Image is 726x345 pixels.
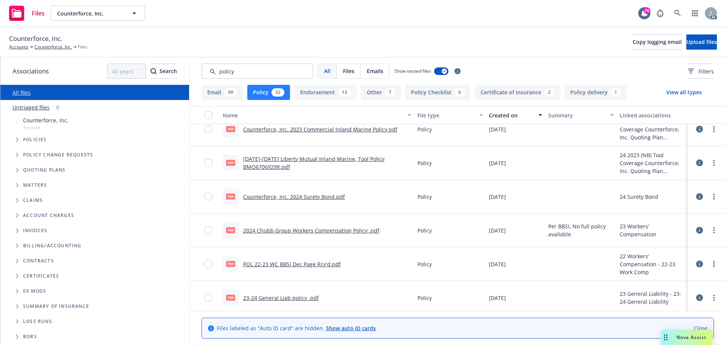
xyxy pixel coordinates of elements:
a: Untriaged files [12,103,50,111]
div: 2 [544,88,554,97]
span: Quoting plans [23,168,66,172]
span: Policy change requests [23,153,93,157]
svg: Search [150,68,157,74]
button: Counterforce, Inc. [51,6,145,21]
span: Upload files [686,38,717,45]
span: [DATE] [489,294,506,302]
a: All files [12,89,31,96]
span: pdf [226,261,235,267]
span: Contracts [23,259,54,263]
span: Filters [698,67,714,75]
div: 7 [385,88,395,97]
span: Loss Runs [23,319,52,324]
div: Summary [548,111,605,119]
div: 76 [644,7,650,14]
a: more [709,192,718,201]
span: Policies [23,137,47,142]
span: Account charges [23,213,74,218]
a: Counterforce, Inc. [34,44,72,50]
button: Policy delivery [565,85,627,100]
span: Matters [23,183,47,187]
span: Policy [417,260,432,268]
a: more [709,293,718,302]
div: Search [150,64,177,78]
span: Per BBSI, No full policy available. [548,222,614,238]
a: Counterforce, Inc. 2023 Commercial Inland Marine Policy.pdf [243,126,397,133]
span: Counterforce, Inc. [23,116,68,124]
input: Select all [205,111,212,119]
div: Tree Example [0,115,189,238]
input: Toggle Row Selected [205,159,212,167]
input: Toggle Row Selected [205,294,212,301]
span: Emails [367,67,383,75]
span: Counterforce, Inc. [9,34,62,44]
span: [DATE] [489,260,506,268]
input: Toggle Row Selected [205,226,212,234]
span: Associations [12,66,49,76]
a: POL 22-23 WC BBSI Dec Page Rcv'd.pdf [243,261,341,268]
span: Show nested files [394,68,431,74]
span: Policy [417,125,432,133]
span: pdf [226,227,235,233]
button: Filters [688,64,714,79]
button: Other [361,85,401,100]
span: Policy [417,159,432,167]
span: [DATE] [489,226,506,234]
button: Email [202,85,243,100]
a: Files [6,3,48,24]
a: Report a Bug [653,6,668,21]
a: Switch app [687,6,703,21]
div: 0 [53,103,63,112]
span: Ex Mods [23,289,46,293]
a: [DATE]-[DATE] Liberty Mutual Inland Marine, Tool Policy BMO67069298.pdf [243,155,385,170]
div: File type [417,111,475,119]
div: 24 2023 (NB) Tool Coverage Counterforce, Inc. Quoting Plan [620,117,685,141]
div: Linked associations [620,111,685,119]
span: Claims [23,198,43,203]
button: File type [414,106,486,124]
a: more [709,259,718,269]
span: Billing/Accounting [23,244,82,248]
span: BORs [23,334,37,339]
span: Summary of insurance [23,304,89,309]
button: Policy Checklist [405,85,470,100]
span: Files labeled as "Auto ID card" are hidden. [217,324,376,332]
span: Filters [688,67,714,75]
div: 99 [224,88,237,97]
span: pdf [226,126,235,132]
button: Policy [247,85,290,100]
div: Created on [489,111,534,119]
button: Linked associations [617,106,688,124]
button: Copy logging email [633,34,682,50]
span: [DATE] [489,125,506,133]
span: Account [23,124,68,131]
span: Files [78,44,87,50]
a: more [709,158,718,167]
a: Accounts [9,44,28,50]
div: 22 Workers' Compensation - 22-23 Work Comp [620,252,685,276]
button: Name [220,106,414,124]
span: pdf [226,295,235,300]
input: Toggle Row Selected [205,193,212,200]
div: 6 [455,88,465,97]
span: Invoices [23,228,48,233]
span: Copy logging email [633,38,682,45]
a: Show auto ID cards [326,325,376,332]
input: Toggle Row Selected [205,260,212,268]
div: 24 Surety Bond [620,193,658,201]
span: Files [343,67,354,75]
div: 24 2023 (NB) Tool Coverage Counterforce, Inc. Quoting Plan [620,151,685,175]
button: Certificate of insurance [475,85,560,100]
span: [DATE] [489,159,506,167]
a: Close [694,324,707,332]
button: Endorsement [295,85,357,100]
span: pdf [226,160,235,165]
div: 32 [271,88,284,97]
span: All [324,67,330,75]
span: [DATE] [489,193,506,201]
div: Drag to move [661,330,670,345]
input: Toggle Row Selected [205,125,212,133]
a: Search [670,6,685,21]
button: Upload files [686,34,717,50]
button: Summary [545,106,617,124]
